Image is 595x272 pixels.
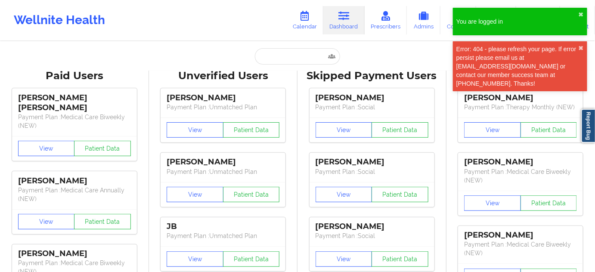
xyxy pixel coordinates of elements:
p: Payment Plan : Medical Care Annually (NEW) [18,186,131,203]
p: Payment Plan : Medical Care Biweekly (NEW) [464,167,577,185]
button: View [18,141,75,156]
div: [PERSON_NAME] [316,157,428,167]
button: Patient Data [521,122,577,138]
div: Paid Users [6,69,143,83]
div: [PERSON_NAME] [316,222,428,232]
button: View [464,195,521,211]
button: close [579,45,584,52]
div: You are logged in [456,17,579,26]
button: Patient Data [223,122,280,138]
p: Payment Plan : Medical Care Biweekly (NEW) [18,113,131,130]
button: close [579,11,584,18]
button: Patient Data [372,251,428,267]
p: Payment Plan : Social [316,167,428,176]
div: [PERSON_NAME] [167,157,279,167]
a: Coaches [440,6,476,34]
p: Payment Plan : Unmatched Plan [167,103,279,111]
a: Prescribers [365,6,407,34]
div: [PERSON_NAME] [464,157,577,167]
div: [PERSON_NAME] [464,230,577,240]
p: Payment Plan : Social [316,103,428,111]
button: Patient Data [74,214,131,229]
div: Skipped Payment Users [304,69,440,83]
button: View [167,251,223,267]
button: View [18,214,75,229]
button: View [316,251,372,267]
button: Patient Data [74,141,131,156]
div: [PERSON_NAME] [18,176,131,186]
div: JB [167,222,279,232]
a: Admins [407,6,440,34]
div: [PERSON_NAME] [PERSON_NAME] [18,93,131,113]
button: Patient Data [223,251,280,267]
button: Patient Data [372,187,428,202]
button: View [464,122,521,138]
a: Report Bug [581,109,595,143]
p: Payment Plan : Unmatched Plan [167,232,279,240]
p: Payment Plan : Unmatched Plan [167,167,279,176]
button: View [167,122,223,138]
div: [PERSON_NAME] [316,93,428,103]
div: Error: 404 - please refresh your page. If error persist please email us at [EMAIL_ADDRESS][DOMAIN... [456,45,579,88]
div: [PERSON_NAME] [167,93,279,103]
div: Unverified Users [155,69,292,83]
button: Patient Data [372,122,428,138]
button: View [167,187,223,202]
button: Patient Data [521,195,577,211]
p: Payment Plan : Therapy Monthly (NEW) [464,103,577,111]
a: Calendar [286,6,323,34]
p: Payment Plan : Medical Care Biweekly (NEW) [464,240,577,257]
button: Patient Data [223,187,280,202]
div: [PERSON_NAME] [18,249,131,259]
button: View [316,122,372,138]
a: Dashboard [323,6,365,34]
p: Payment Plan : Social [316,232,428,240]
button: View [316,187,372,202]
